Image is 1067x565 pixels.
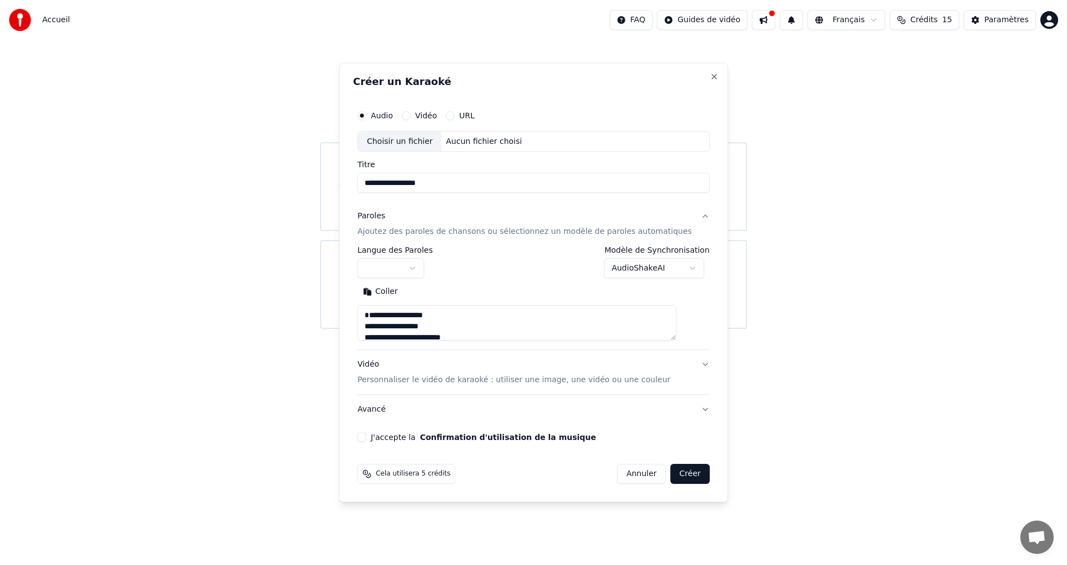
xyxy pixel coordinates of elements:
div: ParolesAjoutez des paroles de chansons ou sélectionnez un modèle de paroles automatiques [357,247,710,350]
div: Aucun fichier choisi [442,136,527,147]
div: Vidéo [357,359,670,386]
button: ParolesAjoutez des paroles de chansons ou sélectionnez un modèle de paroles automatiques [357,202,710,247]
h2: Créer un Karaoké [353,77,714,87]
div: Paroles [357,211,385,222]
button: J'accepte la [420,433,596,441]
label: URL [459,112,475,119]
button: VidéoPersonnaliser le vidéo de karaoké : utiliser une image, une vidéo ou une couleur [357,351,710,395]
span: Cela utilisera 5 crédits [376,469,450,478]
button: Coller [357,283,403,301]
label: Titre [357,161,710,169]
label: Langue des Paroles [357,247,433,254]
button: Annuler [617,464,666,484]
label: Modèle de Synchronisation [605,247,710,254]
p: Personnaliser le vidéo de karaoké : utiliser une image, une vidéo ou une couleur [357,374,670,386]
p: Ajoutez des paroles de chansons ou sélectionnez un modèle de paroles automatiques [357,227,692,238]
label: Vidéo [415,112,437,119]
button: Avancé [357,395,710,424]
label: Audio [371,112,393,119]
label: J'accepte la [371,433,596,441]
div: Choisir un fichier [358,132,441,152]
button: Créer [671,464,710,484]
